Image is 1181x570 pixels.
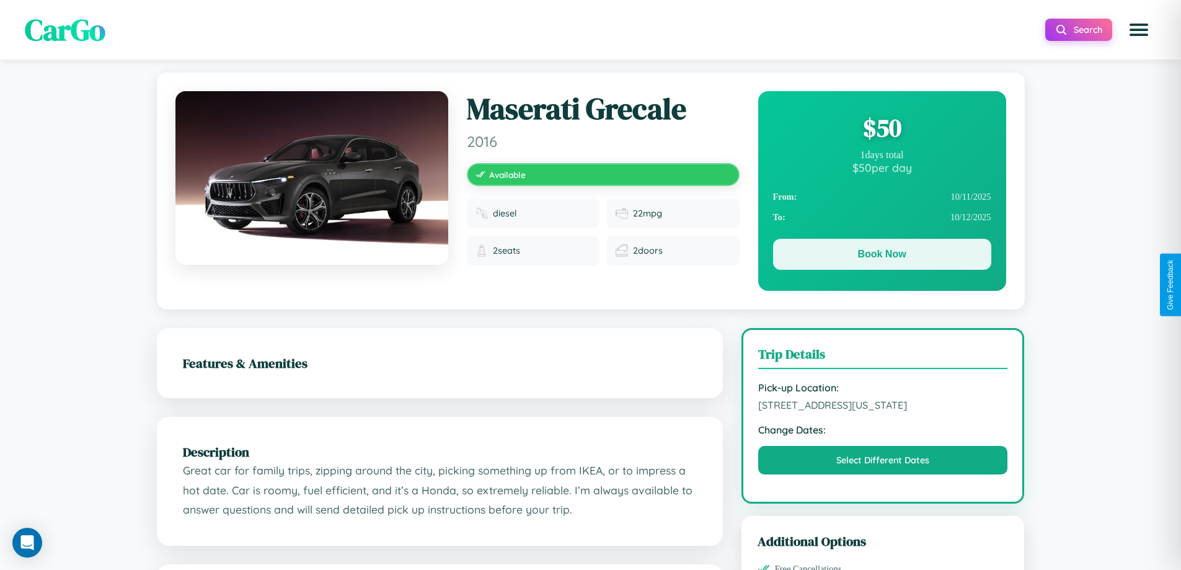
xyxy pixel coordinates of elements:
[25,9,105,50] span: CarGo
[773,111,991,145] div: $ 50
[758,381,1008,394] strong: Pick-up Location:
[175,91,448,265] img: Maserati Grecale 2016
[773,212,785,223] strong: To:
[773,161,991,174] div: $ 50 per day
[183,461,697,520] p: Great car for family trips, zipping around the city, picking something up from IKEA, or to impres...
[616,244,628,257] img: Doors
[773,207,991,228] div: 10 / 12 / 2025
[475,244,488,257] img: Seats
[183,354,697,372] h2: Features & Amenities
[493,208,517,219] span: diesel
[773,239,991,270] button: Book Now
[758,446,1008,474] button: Select Different Dates
[12,528,42,558] div: Open Intercom Messenger
[773,149,991,161] div: 1 days total
[183,443,697,461] h2: Description
[773,187,991,207] div: 10 / 11 / 2025
[758,399,1008,411] span: [STREET_ADDRESS][US_STATE]
[489,169,526,180] span: Available
[616,207,628,220] img: Fuel efficiency
[475,207,488,220] img: Fuel type
[758,532,1009,550] h3: Additional Options
[1166,260,1175,310] div: Give Feedback
[758,424,1008,436] strong: Change Dates:
[633,208,662,219] span: 22 mpg
[467,91,740,127] h1: Maserati Grecale
[1121,12,1156,47] button: Open menu
[467,132,740,151] span: 2016
[1074,24,1102,35] span: Search
[633,245,663,256] span: 2 doors
[493,245,520,256] span: 2 seats
[1045,19,1112,41] button: Search
[773,192,797,202] strong: From:
[758,345,1008,369] h3: Trip Details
